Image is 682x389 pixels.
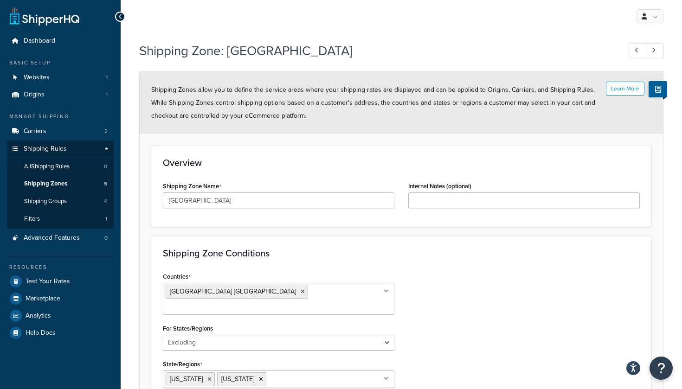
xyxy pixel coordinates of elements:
span: 5 [104,180,107,188]
span: Help Docs [26,329,56,337]
span: Origins [24,91,45,99]
span: Shipping Groups [24,198,67,205]
label: Countries [163,273,191,281]
span: 1 [106,91,108,99]
a: Shipping Zones5 [7,175,114,192]
span: Marketplace [26,295,60,303]
label: State/Regions [163,361,202,368]
button: Show Help Docs [649,81,667,97]
span: 1 [105,215,107,223]
a: Analytics [7,307,114,324]
a: Test Your Rates [7,273,114,290]
div: Manage Shipping [7,113,114,121]
button: Learn More [606,82,644,96]
li: Filters [7,210,114,228]
label: Internal Notes (optional) [408,183,471,190]
span: Advanced Features [24,234,80,242]
a: Shipping Groups4 [7,193,114,210]
span: Shipping Zones [24,180,67,188]
span: 2 [104,128,108,135]
span: Analytics [26,312,51,320]
h1: Shipping Zone: [GEOGRAPHIC_DATA] [139,42,611,60]
button: Open Resource Center [650,357,673,380]
h3: Shipping Zone Conditions [163,248,640,258]
span: 0 [104,234,108,242]
div: Resources [7,263,114,271]
a: Carriers2 [7,123,114,140]
li: Carriers [7,123,114,140]
a: Filters1 [7,210,114,228]
span: Filters [24,215,40,223]
h3: Overview [163,158,640,168]
span: Carriers [24,128,46,135]
span: Websites [24,74,50,82]
label: For States/Regions [163,325,213,332]
span: [US_STATE] [221,374,254,384]
span: 0 [104,163,107,171]
li: Websites [7,69,114,86]
li: Advanced Features [7,230,114,247]
a: Marketplace [7,290,114,307]
span: Dashboard [24,37,55,45]
a: AllShipping Rules0 [7,158,114,175]
a: Help Docs [7,325,114,341]
span: Shipping Zones allow you to define the service areas where your shipping rates are displayed and ... [151,85,595,121]
span: All Shipping Rules [24,163,70,171]
li: Origins [7,86,114,103]
li: Shipping Groups [7,193,114,210]
a: Websites1 [7,69,114,86]
div: Basic Setup [7,59,114,67]
span: Test Your Rates [26,278,70,286]
label: Shipping Zone Name [163,183,221,190]
a: Origins1 [7,86,114,103]
a: Next Record [646,43,664,58]
span: Shipping Rules [24,145,67,153]
li: Shipping Zones [7,175,114,192]
span: [GEOGRAPHIC_DATA] [GEOGRAPHIC_DATA] [170,287,296,296]
span: 1 [106,74,108,82]
a: Advanced Features0 [7,230,114,247]
a: Shipping Rules [7,140,114,158]
span: [US_STATE] [170,374,203,384]
li: Shipping Rules [7,140,114,229]
a: Previous Record [629,43,647,58]
span: 4 [104,198,107,205]
a: Dashboard [7,32,114,50]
